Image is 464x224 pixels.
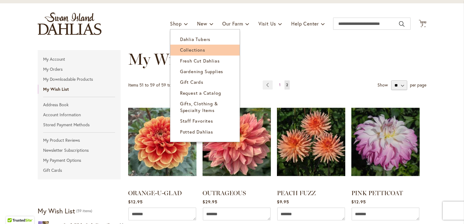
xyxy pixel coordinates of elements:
[258,20,276,27] span: Visit Us
[351,99,420,186] a: Pink Petticoat
[38,120,121,129] a: Stored Payment Methods
[180,90,221,96] span: Request a Catalog
[128,99,196,186] a: Orange-U-Glad
[180,58,220,64] span: Fresh Cut Dahlias
[419,20,426,28] button: 2
[277,199,289,205] span: $9.95
[170,20,182,27] span: Shop
[38,156,121,165] a: My Payment Options
[279,83,281,87] span: 1
[76,209,92,213] span: 59 items
[5,202,22,219] iframe: Launch Accessibility Center
[38,110,121,119] a: Account Information
[38,100,121,109] a: Address Book
[180,129,213,135] span: Potted Dahlias
[222,20,243,27] span: Our Farm
[128,199,143,205] span: $12.95
[38,206,75,215] strong: My Wish List
[38,146,121,155] a: Newsletter Subscriptions
[128,99,196,185] img: Orange-U-Glad
[410,82,426,88] span: per page
[197,20,207,27] span: New
[203,199,217,205] span: $29.95
[180,36,210,42] span: Dahlia Tubers
[38,75,121,84] a: My Downloadable Products
[277,99,345,185] img: PEACH FUZZ
[377,82,388,88] strong: Show
[128,189,182,197] a: ORANGE-U-GLAD
[128,82,176,88] span: Items 51 to 59 of 59 total
[421,23,424,27] span: 2
[351,189,403,197] a: PINK PETTICOAT
[38,136,121,145] a: My Product Reviews
[286,83,288,87] span: 2
[291,20,319,27] span: Help Center
[38,166,121,175] a: Gift Cards
[203,99,271,186] a: OUTRAGEOUS
[38,65,121,74] a: My Orders
[128,49,219,69] span: My Wish List
[180,47,205,53] span: Collections
[170,77,240,87] a: Gift Cards
[277,99,345,186] a: PEACH FUZZ
[38,55,121,64] a: My Account
[38,85,121,94] strong: My Wish List
[203,189,246,197] a: OUTRAGEOUS
[351,199,366,205] span: $12.95
[277,189,316,197] a: PEACH FUZZ
[278,80,282,90] a: 1
[180,100,218,113] span: Gifts, Clothing & Specialty Items
[351,99,420,185] img: Pink Petticoat
[180,68,223,74] span: Gardening Supplies
[180,118,213,124] span: Staff Favorites
[38,12,101,35] a: store logo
